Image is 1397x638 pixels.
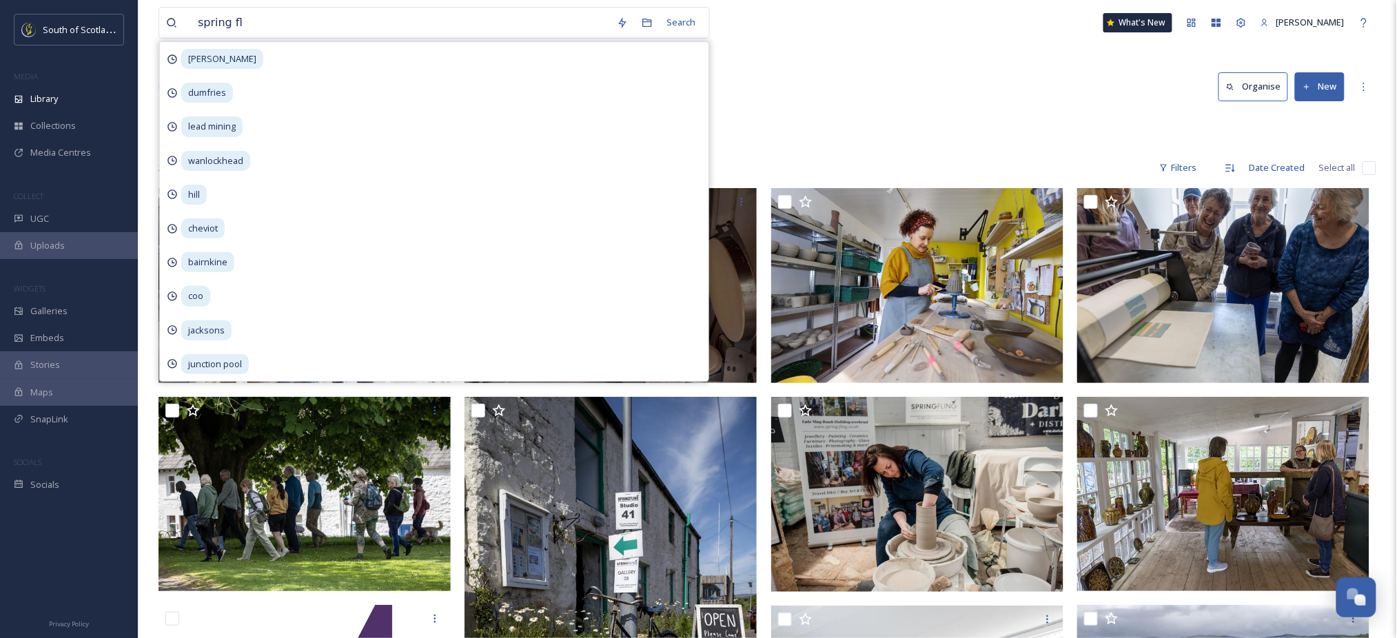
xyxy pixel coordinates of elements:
span: Galleries [30,305,68,318]
span: coo [181,286,210,306]
span: Embeds [30,331,64,344]
span: Collections [30,119,76,132]
span: 23 file s [159,161,186,174]
span: SOCIALS [14,457,41,467]
input: Search your library [191,8,610,38]
span: Uploads [30,239,65,252]
span: Maps [30,386,53,399]
button: Open Chat [1336,577,1376,617]
span: Socials [30,478,59,491]
span: COLLECT [14,191,43,201]
span: SnapLink [30,413,68,426]
img: SF_2024_102.jpg [159,188,451,383]
a: What's New [1103,13,1172,32]
span: lead mining [181,116,243,136]
img: 9. Clare Dawdry (2) - photo by Colin Tennant.jpg [771,397,1063,592]
span: Media Centres [30,146,91,159]
div: Filters [1152,154,1204,181]
img: IMG_5784.jpeg [771,188,1063,383]
img: 4. Fitch & McAndrew's SF studio - photo by Colin Tennant.jpg [1077,397,1369,591]
span: Library [30,92,58,105]
a: Privacy Policy [49,615,89,631]
span: UGC [30,212,49,225]
div: Date Created [1243,154,1312,181]
span: dumfries [181,83,233,103]
span: [PERSON_NAME] [181,49,263,69]
img: SF_2024_177.jpg [1077,188,1369,383]
span: [PERSON_NAME] [1276,16,1345,28]
span: cheviot [181,218,225,238]
span: bairnkine [181,252,234,272]
span: Stories [30,358,60,371]
span: junction pool [181,354,249,374]
span: jacksons [181,320,232,340]
div: Search [660,9,702,36]
span: Select all [1319,161,1356,174]
img: images.jpeg [22,23,36,37]
button: New [1295,72,1345,101]
span: MEDIA [14,71,38,81]
span: wanlockhead [181,151,250,171]
span: hill [181,185,207,205]
a: Organise [1218,72,1295,101]
a: [PERSON_NAME] [1254,9,1352,36]
span: South of Scotland Destination Alliance [43,23,200,36]
button: Organise [1218,72,1288,101]
img: Spring Fling 2023 118.jpg [159,397,451,592]
span: WIDGETS [14,283,45,294]
span: Privacy Policy [49,619,89,628]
